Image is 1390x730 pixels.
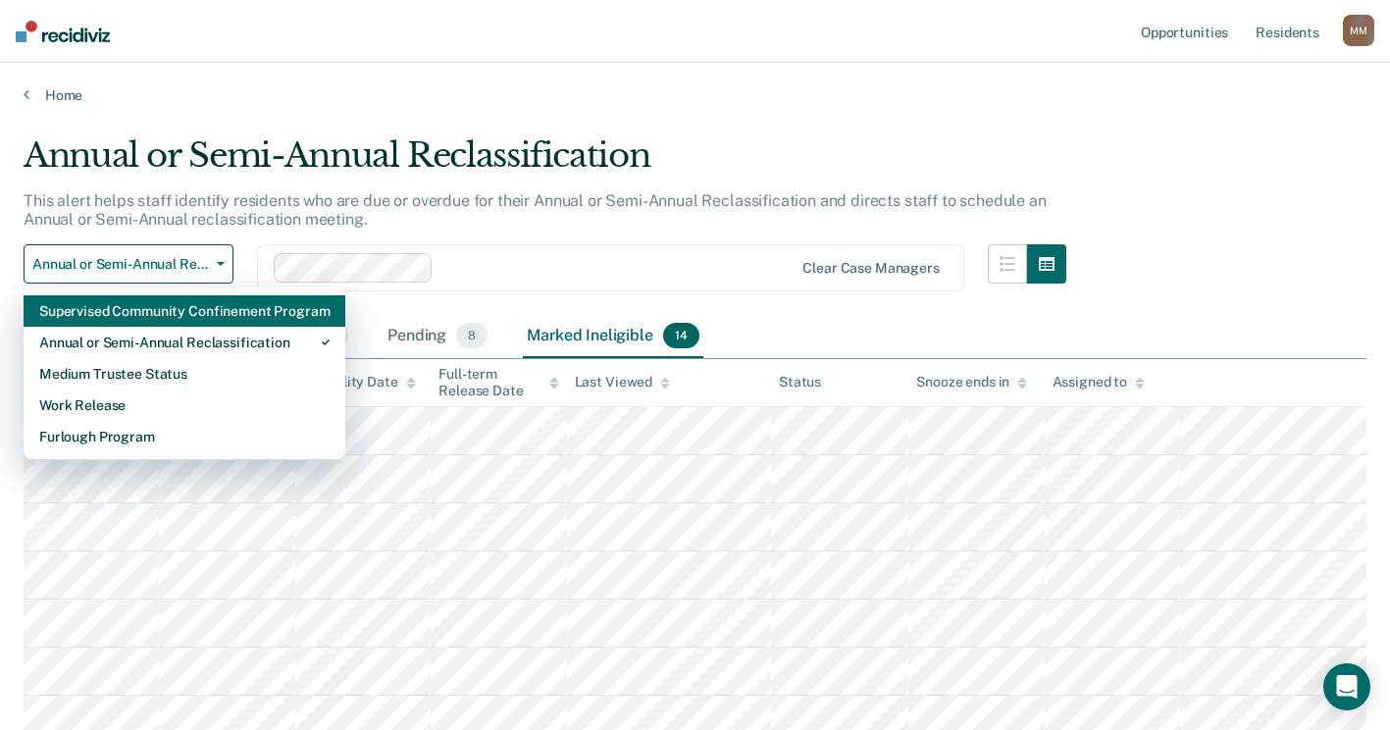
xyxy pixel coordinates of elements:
[523,315,702,358] div: Marked Ineligible14
[39,295,330,327] div: Supervised Community Confinement Program
[303,374,416,391] div: Eligibility Date
[24,244,233,284] button: Annual or Semi-Annual Reclassification
[802,260,939,277] div: Clear case managers
[24,86,1366,104] a: Home
[16,21,110,42] img: Recidiviz
[1343,15,1374,46] button: MM
[1323,663,1370,710] div: Open Intercom Messenger
[575,374,670,391] div: Last Viewed
[39,421,330,452] div: Furlough Program
[1053,374,1145,391] div: Assigned to
[39,390,330,421] div: Work Release
[24,135,1066,191] div: Annual or Semi-Annual Reclassification
[779,374,821,391] div: Status
[384,315,491,358] div: Pending8
[438,366,558,399] div: Full-term Release Date
[456,323,488,348] span: 8
[39,327,330,358] div: Annual or Semi-Annual Reclassification
[32,256,209,273] span: Annual or Semi-Annual Reclassification
[663,323,699,348] span: 14
[1343,15,1374,46] div: M M
[39,358,330,390] div: Medium Trustee Status
[24,191,1047,229] p: This alert helps staff identify residents who are due or overdue for their Annual or Semi-Annual ...
[916,374,1027,391] div: Snooze ends in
